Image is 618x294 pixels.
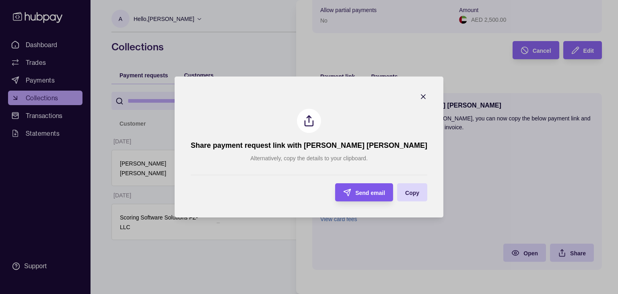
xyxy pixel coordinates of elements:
button: Copy [397,183,427,201]
p: Alternatively, copy the details to your clipboard. [250,154,368,163]
button: Send email [335,183,393,201]
h1: Share payment request link with [PERSON_NAME] [PERSON_NAME] [191,141,427,150]
span: Copy [405,190,419,196]
span: Send email [355,190,385,196]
